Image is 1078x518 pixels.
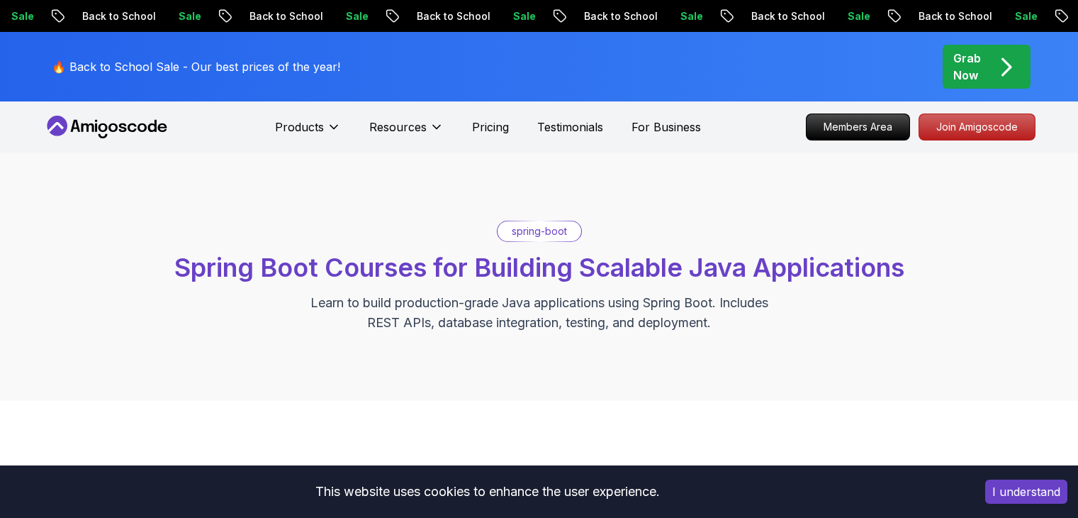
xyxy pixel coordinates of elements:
[400,9,446,23] p: Sale
[471,9,568,23] p: Back to School
[902,9,948,23] p: Sale
[233,9,279,23] p: Sale
[66,9,111,23] p: Sale
[807,114,909,140] p: Members Area
[512,224,567,238] p: spring-boot
[537,119,603,136] a: Testimonials
[472,119,509,136] a: Pricing
[568,9,613,23] p: Sale
[11,476,964,507] div: This website uses cookies to enhance the user experience.
[631,119,701,136] a: For Business
[369,119,427,136] p: Resources
[973,9,1069,23] p: Back to School
[301,293,777,333] p: Learn to build production-grade Java applications using Spring Boot. Includes REST APIs, database...
[919,114,1035,140] p: Join Amigoscode
[174,252,904,283] span: Spring Boot Courses for Building Scalable Java Applications
[639,9,735,23] p: Back to School
[806,9,902,23] p: Back to School
[304,9,400,23] p: Back to School
[806,114,910,140] a: Members Area
[953,50,981,84] p: Grab Now
[919,114,1035,140] a: Join Amigoscode
[275,119,324,136] p: Products
[275,119,341,147] button: Products
[137,9,233,23] p: Back to School
[985,480,1067,504] button: Accept cookies
[52,58,340,75] p: 🔥 Back to School Sale - Our best prices of the year!
[369,119,444,147] button: Resources
[735,9,780,23] p: Sale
